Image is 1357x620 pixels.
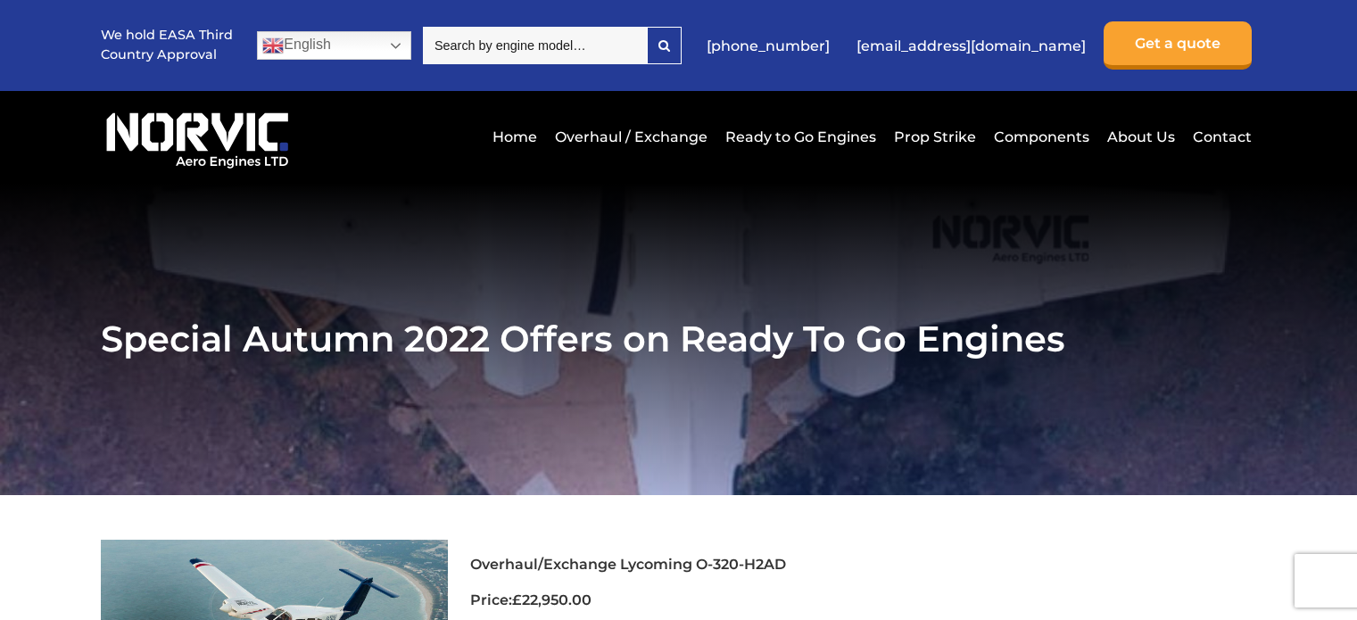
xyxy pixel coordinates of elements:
[101,317,1255,360] h1: Special Autumn 2022 Offers on Ready To Go Engines
[550,115,712,159] a: Overhaul / Exchange
[470,591,512,608] strong: Price:
[698,24,839,68] a: [PHONE_NUMBER]
[721,115,881,159] a: Ready to Go Engines
[101,104,294,169] img: Norvic Aero Engines logo
[423,27,647,64] input: Search by engine model…
[488,115,542,159] a: Home
[470,556,786,573] strong: Overhaul/Exchange Lycoming O-320-H2AD
[1188,115,1252,159] a: Contact
[889,115,981,159] a: Prop Strike
[101,26,235,64] p: We hold EASA Third Country Approval
[1104,21,1252,70] a: Get a quote
[989,115,1094,159] a: Components
[262,35,284,56] img: en
[257,31,411,60] a: English
[1103,115,1179,159] a: About Us
[512,591,592,608] strong: £22,950.00
[848,24,1095,68] a: [EMAIL_ADDRESS][DOMAIN_NAME]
